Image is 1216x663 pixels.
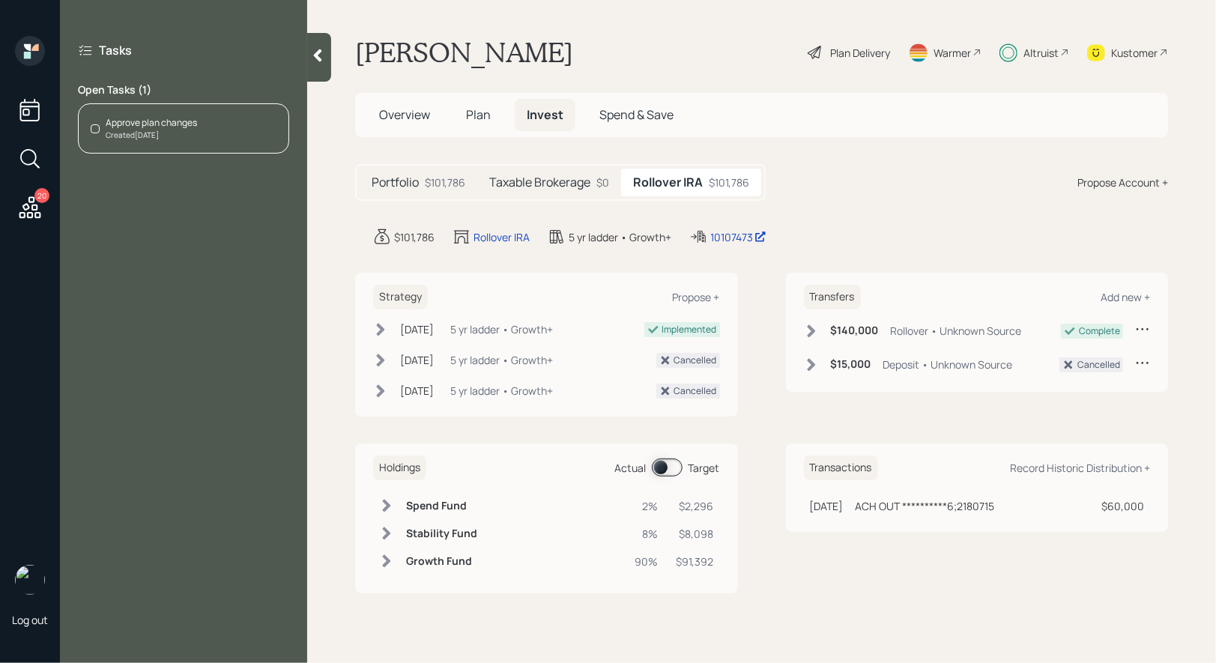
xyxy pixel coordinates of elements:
div: $91,392 [677,554,714,569]
h5: Rollover IRA [633,175,703,190]
label: Open Tasks ( 1 ) [78,82,289,97]
img: treva-nostdahl-headshot.png [15,565,45,595]
span: Spend & Save [599,106,674,123]
div: $101,786 [425,175,465,190]
div: Cancelled [1077,358,1120,372]
div: 90% [635,554,659,569]
div: $101,786 [394,229,435,245]
h6: $140,000 [831,324,879,337]
div: Cancelled [674,354,717,367]
label: Tasks [99,42,132,58]
div: Warmer [934,45,971,61]
span: Plan [466,106,491,123]
div: Plan Delivery [830,45,890,61]
div: Actual [615,460,647,476]
div: Kustomer [1111,45,1158,61]
div: Complete [1079,324,1120,338]
div: 8% [635,526,659,542]
div: [DATE] [400,352,434,368]
div: Cancelled [674,384,717,398]
h6: Transactions [804,455,878,480]
div: Altruist [1023,45,1059,61]
div: 2% [635,498,659,514]
div: 5 yr ladder • Growth+ [569,229,671,245]
div: Rollover • Unknown Source [891,323,1022,339]
h6: $15,000 [831,358,871,371]
div: 5 yr ladder • Growth+ [450,321,553,337]
div: 5 yr ladder • Growth+ [450,383,553,399]
div: 10107473 [710,229,766,245]
div: Target [689,460,720,476]
h5: Portfolio [372,175,419,190]
div: $60,000 [1101,498,1144,514]
div: $8,098 [677,526,714,542]
h5: Taxable Brokerage [489,175,590,190]
div: $2,296 [677,498,714,514]
div: 5 yr ladder • Growth+ [450,352,553,368]
h6: Spend Fund [406,500,477,512]
div: $0 [596,175,609,190]
div: Approve plan changes [106,116,197,130]
div: Record Historic Distribution + [1010,461,1150,475]
div: Propose Account + [1077,175,1168,190]
div: Log out [12,613,48,627]
h6: Strategy [373,285,428,309]
div: [DATE] [400,321,434,337]
div: [DATE] [810,498,844,514]
div: 20 [34,188,49,203]
div: Propose + [673,290,720,304]
div: [DATE] [400,383,434,399]
h6: Stability Fund [406,527,477,540]
div: Rollover IRA [474,229,530,245]
div: Implemented [662,323,717,336]
div: $101,786 [709,175,749,190]
h6: Growth Fund [406,555,477,568]
div: Created [DATE] [106,130,197,141]
div: Deposit • Unknown Source [883,357,1013,372]
h6: Transfers [804,285,861,309]
h1: [PERSON_NAME] [355,36,573,69]
div: Add new + [1101,290,1150,304]
span: Invest [527,106,563,123]
span: Overview [379,106,430,123]
h6: Holdings [373,455,426,480]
